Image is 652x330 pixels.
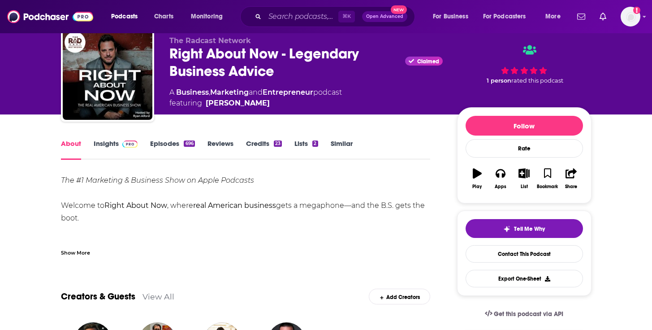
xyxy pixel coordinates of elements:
span: featuring [169,98,342,109]
span: Podcasts [111,10,138,23]
div: 23 [274,141,282,147]
button: Open AdvancedNew [362,11,407,22]
span: Tell Me Why [514,225,545,233]
a: Reviews [207,139,233,160]
span: More [545,10,561,23]
a: View All [142,292,174,301]
button: Bookmark [536,163,559,195]
div: Apps [495,184,506,189]
a: About [61,139,81,160]
span: Monitoring [191,10,223,23]
a: Ryan Alford [206,98,270,109]
button: Apps [489,163,512,195]
img: Podchaser Pro [122,141,138,148]
button: Share [559,163,583,195]
div: Bookmark [537,184,558,189]
div: Add Creators [369,289,430,304]
button: Follow [466,116,583,136]
a: Show notifications dropdown [574,9,589,24]
span: The Radcast Network [169,36,251,45]
strong: Right About Now [104,201,167,210]
em: The #1 Marketing & Business Show on Apple Podcasts [61,176,254,185]
img: tell me why sparkle [503,225,510,233]
button: tell me why sparkleTell Me Why [466,219,583,238]
span: rated this podcast [511,77,563,84]
div: A podcast [169,87,342,109]
strong: real American business [193,201,276,210]
button: Play [466,163,489,195]
span: , [209,88,210,97]
a: Credits23 [246,139,282,160]
span: Charts [154,10,173,23]
a: Lists2 [294,139,318,160]
a: Similar [331,139,353,160]
input: Search podcasts, credits, & more... [265,9,338,24]
span: For Podcasters [483,10,526,23]
button: open menu [427,9,479,24]
div: Search podcasts, credits, & more... [249,6,423,27]
button: Export One-Sheet [466,270,583,287]
button: open menu [185,9,234,24]
span: Claimed [417,59,439,64]
div: Share [565,184,577,189]
a: InsightsPodchaser Pro [94,139,138,160]
button: open menu [539,9,572,24]
span: Get this podcast via API [494,310,563,318]
a: Get this podcast via API [478,303,571,325]
div: 2 [312,141,318,147]
span: ⌘ K [338,11,355,22]
span: For Business [433,10,468,23]
button: List [512,163,535,195]
span: Open Advanced [366,14,403,19]
a: Creators & Guests [61,291,135,302]
button: Show profile menu [621,7,640,26]
a: Entrepreneur [263,88,313,97]
div: List [521,184,528,189]
div: Rate [466,139,583,158]
a: Business [176,88,209,97]
svg: Add a profile image [633,7,640,14]
span: 1 person [487,77,511,84]
a: Charts [148,9,179,24]
span: New [391,5,407,14]
img: Right About Now - Legendary Business Advice [63,30,152,120]
span: Logged in as sophiak [621,7,640,26]
button: open menu [105,9,149,24]
a: Show notifications dropdown [596,9,610,24]
span: and [249,88,263,97]
a: Contact This Podcast [466,245,583,263]
div: 696 [184,141,194,147]
div: Play [472,184,482,189]
div: 1 personrated this podcast [457,36,592,92]
button: open menu [477,9,539,24]
a: Marketing [210,88,249,97]
img: Podchaser - Follow, Share and Rate Podcasts [7,8,93,25]
a: Episodes696 [150,139,194,160]
img: User Profile [621,7,640,26]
